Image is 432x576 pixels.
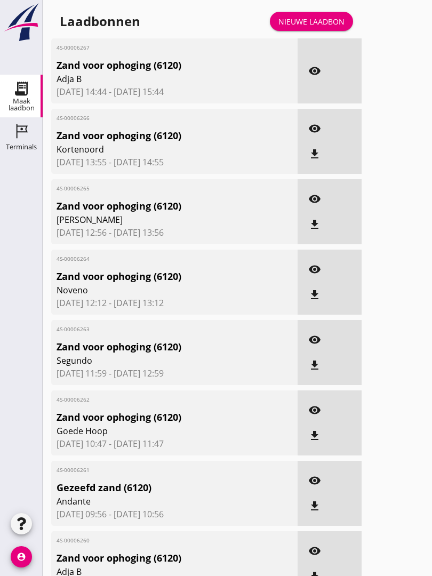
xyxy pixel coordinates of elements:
[57,508,292,521] span: [DATE] 09:56 - [DATE] 10:56
[308,122,321,135] i: visibility
[57,466,253,474] span: 4S-00006261
[57,73,253,85] span: Adja B
[57,143,253,156] span: Kortenoord
[57,325,253,333] span: 4S-00006263
[308,148,321,161] i: file_download
[308,474,321,487] i: visibility
[57,58,253,73] span: Zand voor ophoging (6120)
[57,185,253,193] span: 4S-00006265
[308,333,321,346] i: visibility
[270,12,353,31] a: Nieuwe laadbon
[6,143,37,150] div: Terminals
[57,114,253,122] span: 4S-00006266
[11,546,32,567] i: account_circle
[57,367,292,380] span: [DATE] 11:59 - [DATE] 12:59
[57,495,253,508] span: Andante
[57,354,253,367] span: Segundo
[57,44,253,52] span: 4S-00006267
[57,269,253,284] span: Zand voor ophoging (6120)
[57,396,253,404] span: 4S-00006262
[308,545,321,557] i: visibility
[278,16,345,27] div: Nieuwe laadbon
[57,156,292,169] span: [DATE] 13:55 - [DATE] 14:55
[57,425,253,437] span: Goede Hoop
[57,129,253,143] span: Zand voor ophoging (6120)
[308,218,321,231] i: file_download
[57,410,253,425] span: Zand voor ophoging (6120)
[308,193,321,205] i: visibility
[308,429,321,442] i: file_download
[57,226,292,239] span: [DATE] 12:56 - [DATE] 13:56
[57,551,253,565] span: Zand voor ophoging (6120)
[57,213,253,226] span: [PERSON_NAME]
[57,297,292,309] span: [DATE] 12:12 - [DATE] 13:12
[308,289,321,301] i: file_download
[308,359,321,372] i: file_download
[308,65,321,77] i: visibility
[57,340,253,354] span: Zand voor ophoging (6120)
[308,263,321,276] i: visibility
[57,255,253,263] span: 4S-00006264
[57,437,292,450] span: [DATE] 10:47 - [DATE] 11:47
[57,85,292,98] span: [DATE] 14:44 - [DATE] 15:44
[57,537,253,545] span: 4S-00006260
[2,3,41,42] img: logo-small.a267ee39.svg
[57,199,253,213] span: Zand voor ophoging (6120)
[308,404,321,417] i: visibility
[308,500,321,513] i: file_download
[57,481,253,495] span: Gezeefd zand (6120)
[57,284,253,297] span: Noveno
[60,13,140,30] div: Laadbonnen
